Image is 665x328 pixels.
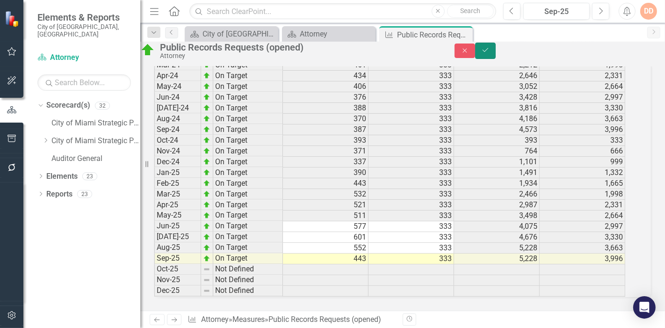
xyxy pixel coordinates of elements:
[283,157,369,168] td: 337
[540,168,625,178] td: 1,332
[203,223,210,230] img: zOikAAAAAElFTkSuQmCC
[154,103,201,114] td: [DATE]-24
[154,71,201,81] td: Apr-24
[154,124,201,135] td: Sep-24
[369,168,454,178] td: 333
[203,287,210,295] img: 8DAGhfEEPCf229AAAAAElFTkSuQmCC
[283,124,369,135] td: 387
[188,314,396,325] div: » »
[454,243,540,254] td: 5,228
[540,71,625,81] td: 2,331
[203,212,210,219] img: zOikAAAAAElFTkSuQmCC
[213,103,283,114] td: On Target
[154,114,201,124] td: Aug-24
[213,92,283,103] td: On Target
[154,264,201,275] td: Oct-25
[213,114,283,124] td: On Target
[201,315,229,324] a: Attorney
[369,124,454,135] td: 333
[203,72,210,80] img: zOikAAAAAElFTkSuQmCC
[154,232,201,243] td: [DATE]-25
[540,114,625,124] td: 3,663
[369,221,454,232] td: 333
[369,254,454,264] td: 333
[213,243,283,254] td: On Target
[51,153,140,164] a: Auditor General
[369,81,454,92] td: 333
[454,124,540,135] td: 4,573
[154,243,201,254] td: Aug-25
[5,11,21,27] img: ClearPoint Strategy
[283,200,369,211] td: 521
[203,277,210,284] img: 8DAGhfEEPCf229AAAAAElFTkSuQmCC
[213,189,283,200] td: On Target
[154,168,201,178] td: Jan-25
[540,189,625,200] td: 1,998
[140,43,155,58] img: On Target
[51,118,140,129] a: City of Miami Strategic Plan
[283,71,369,81] td: 434
[268,315,381,324] div: Public Records Requests (opened)
[283,168,369,178] td: 390
[160,52,436,59] div: Attorney
[189,3,496,20] input: Search ClearPoint...
[154,275,201,286] td: Nov-25
[369,135,454,146] td: 333
[203,201,210,209] img: zOikAAAAAElFTkSuQmCC
[154,221,201,232] td: Jun-25
[95,102,110,109] div: 32
[283,211,369,221] td: 511
[213,200,283,211] td: On Target
[213,178,283,189] td: On Target
[82,172,97,180] div: 23
[213,232,283,243] td: On Target
[369,211,454,221] td: 333
[369,243,454,254] td: 333
[154,189,201,200] td: Mar-25
[540,103,625,114] td: 3,330
[213,264,283,275] td: Not Defined
[454,178,540,189] td: 1,934
[213,221,283,232] td: On Target
[154,135,201,146] td: Oct-24
[213,286,283,297] td: Not Defined
[203,266,210,273] img: 8DAGhfEEPCf229AAAAAElFTkSuQmCC
[454,189,540,200] td: 2,466
[283,232,369,243] td: 601
[203,180,210,187] img: zOikAAAAAElFTkSuQmCC
[187,28,276,40] a: City of [GEOGRAPHIC_DATA]
[540,157,625,168] td: 999
[213,211,283,221] td: On Target
[213,146,283,157] td: On Target
[37,12,131,23] span: Elements & Reports
[369,71,454,81] td: 333
[640,3,657,20] button: DD
[540,81,625,92] td: 2,664
[203,147,210,155] img: zOikAAAAAElFTkSuQmCC
[203,115,210,123] img: zOikAAAAAElFTkSuQmCC
[540,146,625,157] td: 666
[213,168,283,178] td: On Target
[154,286,201,297] td: Dec-25
[37,52,131,63] a: Attorney
[454,146,540,157] td: 764
[283,103,369,114] td: 388
[283,114,369,124] td: 370
[203,190,210,198] img: zOikAAAAAElFTkSuQmCC
[540,200,625,211] td: 2,331
[213,157,283,168] td: On Target
[37,74,131,91] input: Search Below...
[203,104,210,112] img: zOikAAAAAElFTkSuQmCC
[154,211,201,221] td: May-25
[369,189,454,200] td: 333
[369,146,454,157] td: 333
[454,221,540,232] td: 4,075
[454,254,540,264] td: 5,228
[203,233,210,241] img: zOikAAAAAElFTkSuQmCC
[454,92,540,103] td: 3,428
[154,178,201,189] td: Feb-25
[369,232,454,243] td: 333
[397,29,470,41] div: Public Records Requests (opened)
[454,103,540,114] td: 3,816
